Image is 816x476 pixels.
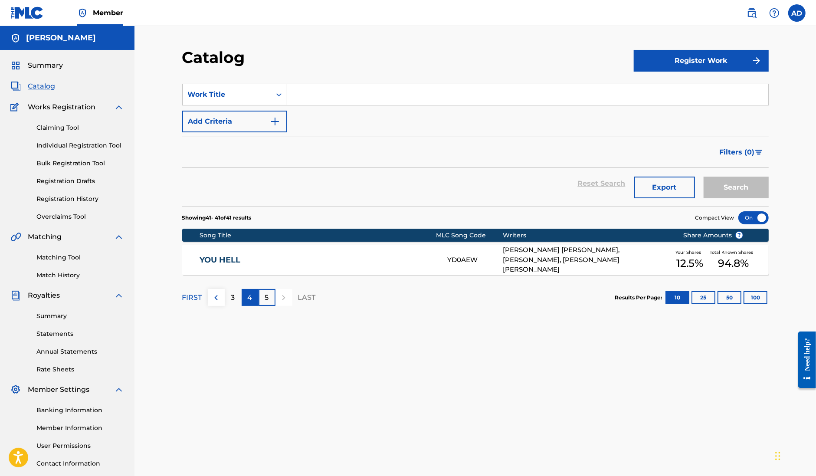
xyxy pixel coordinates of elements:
[77,8,88,18] img: Top Rightsholder
[36,329,124,338] a: Statements
[634,177,695,198] button: Export
[36,365,124,374] a: Rate Sheets
[28,60,63,71] span: Summary
[736,232,743,239] span: ?
[436,231,503,240] div: MLC Song Code
[675,249,705,256] span: Your Shares
[28,232,62,242] span: Matching
[36,459,124,468] a: Contact Information
[665,291,689,304] button: 10
[200,255,436,265] a: YOU HELL
[188,89,266,100] div: Work Title
[751,56,762,66] img: f7272a7cc735f4ea7f67.svg
[114,102,124,112] img: expand
[298,292,316,303] p: LAST
[743,4,760,22] a: Public Search
[26,33,96,43] h5: Andrea De Bernardi
[788,4,806,22] div: User Menu
[773,434,816,476] div: Widget chat
[114,290,124,301] img: expand
[773,434,816,476] iframe: Chat Widget
[10,60,21,71] img: Summary
[766,4,783,22] div: Help
[36,312,124,321] a: Summary
[36,141,124,150] a: Individual Registration Tool
[769,8,780,18] img: help
[744,291,767,304] button: 100
[10,384,21,395] img: Member Settings
[747,8,757,18] img: search
[182,111,287,132] button: Add Criteria
[36,423,124,433] a: Member Information
[114,232,124,242] img: expand
[718,256,749,271] span: 94.8 %
[718,291,741,304] button: 50
[36,159,124,168] a: Bulk Registration Tool
[503,231,670,240] div: Writers
[248,292,252,303] p: 4
[231,292,235,303] p: 3
[182,48,249,67] h2: Catalog
[714,141,769,163] button: Filters (0)
[28,102,95,112] span: Works Registration
[36,347,124,356] a: Annual Statements
[36,177,124,186] a: Registration Drafts
[503,245,670,275] div: [PERSON_NAME] [PERSON_NAME], [PERSON_NAME], [PERSON_NAME] [PERSON_NAME]
[36,253,124,262] a: Matching Tool
[36,271,124,280] a: Match History
[36,194,124,204] a: Registration History
[755,150,763,155] img: filter
[10,33,21,43] img: Accounts
[36,441,124,450] a: User Permissions
[28,384,89,395] span: Member Settings
[200,231,436,240] div: Song Title
[775,443,780,469] div: Trascina
[93,8,123,18] span: Member
[114,384,124,395] img: expand
[10,102,22,112] img: Works Registration
[10,81,21,92] img: Catalog
[710,249,757,256] span: Total Known Shares
[792,325,816,394] iframe: Resource Center
[270,116,280,127] img: 9d2ae6d4665cec9f34b9.svg
[10,290,21,301] img: Royalties
[182,84,769,207] form: Search Form
[36,406,124,415] a: Banking Information
[720,147,755,158] span: Filters ( 0 )
[182,214,252,222] p: Showing 41 - 41 of 41 results
[683,231,743,240] span: Share Amounts
[10,232,21,242] img: Matching
[211,292,221,303] img: left
[28,290,60,301] span: Royalties
[615,294,665,302] p: Results Per Page:
[182,292,202,303] p: FIRST
[447,255,503,265] div: YD0AEW
[36,212,124,221] a: Overclaims Tool
[10,60,63,71] a: SummarySummary
[691,291,715,304] button: 25
[676,256,703,271] span: 12.5 %
[634,50,769,72] button: Register Work
[36,123,124,132] a: Claiming Tool
[10,81,55,92] a: CatalogCatalog
[265,292,269,303] p: 5
[10,7,44,19] img: MLC Logo
[695,214,734,222] span: Compact View
[28,81,55,92] span: Catalog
